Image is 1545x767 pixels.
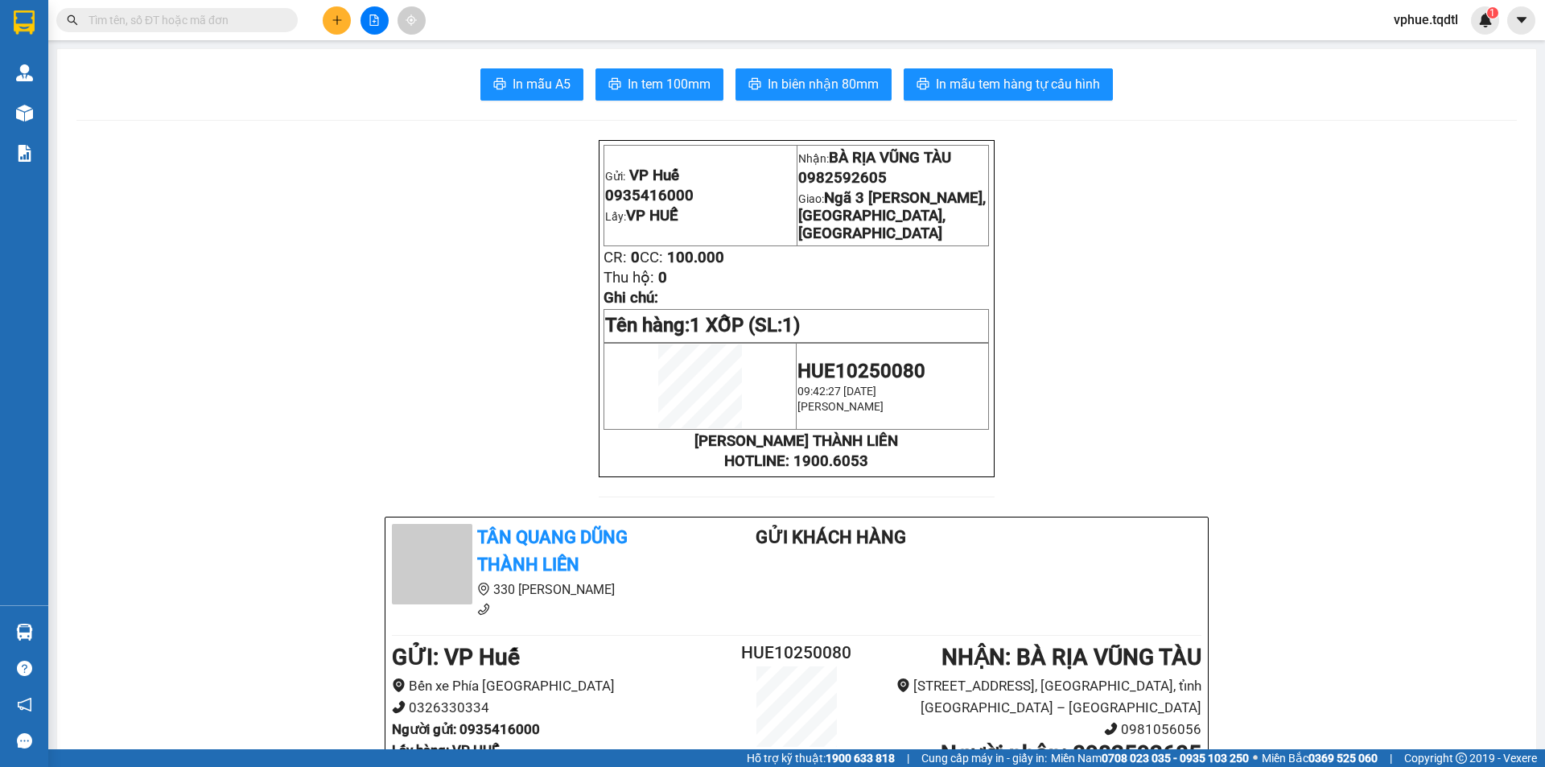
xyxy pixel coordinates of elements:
li: [STREET_ADDRESS], [GEOGRAPHIC_DATA], tỉnh [GEOGRAPHIC_DATA] – [GEOGRAPHIC_DATA] [864,675,1201,718]
span: 0982592605 [798,169,887,187]
strong: 1900 633 818 [826,752,895,765]
span: Lấy: [6,86,83,101]
span: phone [477,603,490,616]
span: [PERSON_NAME] [797,400,884,413]
span: 100.000 [667,249,724,266]
span: 1 [1489,7,1495,19]
span: Ngã 3 [PERSON_NAME], [GEOGRAPHIC_DATA], [GEOGRAPHIC_DATA] [798,189,986,242]
span: environment [392,678,406,692]
span: vphue.tqdtl [1381,10,1471,30]
span: printer [917,77,929,93]
span: printer [748,77,761,93]
span: In biên nhận 80mm [768,74,879,94]
span: In mẫu tem hàng tự cấu hình [936,74,1100,94]
span: | [1390,749,1392,767]
li: 0326330334 [392,697,729,719]
li: 0981056056 [864,719,1201,740]
span: phone [392,700,406,714]
img: icon-new-feature [1478,13,1493,27]
span: CC: [640,249,663,266]
span: In tem 100mm [628,74,711,94]
span: BÀ RỊA VŨNG TÀU [829,149,951,167]
span: CR: [604,249,627,266]
span: Lấy: [605,210,678,223]
button: printerIn biên nhận 80mm [735,68,892,101]
span: Giao: [97,68,245,137]
strong: [PERSON_NAME] THÀNH LIÊN [694,432,898,450]
b: Người gửi : 0935416000 [392,721,540,737]
span: 0935416000 [605,187,694,204]
li: 330 [PERSON_NAME] [392,579,691,600]
b: GỬI : VP Huế [392,644,520,670]
span: Miền Bắc [1262,749,1378,767]
span: Tên hàng: [605,314,800,336]
img: logo-vxr [14,10,35,35]
p: Gửi: [605,167,795,184]
span: 09:42:27 [DATE] [797,385,876,398]
b: NHẬN : BÀ RỊA VŨNG TÀU [941,644,1201,670]
span: Ghi chú: [604,289,658,307]
span: phone [1104,722,1118,736]
span: ⚪️ [1253,755,1258,761]
span: file-add [369,14,380,26]
span: printer [493,77,506,93]
span: In mẫu A5 [513,74,571,94]
span: Hỗ trợ kỹ thuật: [747,749,895,767]
span: environment [477,583,490,596]
img: warehouse-icon [16,105,33,122]
button: file-add [360,6,389,35]
span: VP Huế [34,44,84,62]
span: printer [608,77,621,93]
button: printerIn mẫu tem hàng tự cấu hình [904,68,1113,101]
p: Gửi: [6,44,95,62]
li: Bến xe Phía [GEOGRAPHIC_DATA] [392,675,729,697]
span: 0 [658,269,667,287]
img: warehouse-icon [16,624,33,641]
img: warehouse-icon [16,64,33,81]
span: notification [17,697,32,712]
span: Cung cấp máy in - giấy in: [921,749,1047,767]
span: VP HUẾ [31,85,83,102]
span: BÀ RỊA VŨNG TÀU [97,9,223,44]
sup: 1 [1487,7,1498,19]
button: caret-down [1507,6,1535,35]
span: 1) [782,314,800,336]
span: VP Huế [629,167,679,184]
span: HUE10250080 [797,360,925,382]
p: Nhận: [97,9,245,44]
b: Lấy hàng : VP HUẾ [392,742,500,758]
span: question-circle [17,661,32,676]
span: 0982592605 [97,47,186,64]
span: aim [406,14,417,26]
input: Tìm tên, số ĐT hoặc mã đơn [89,11,278,29]
span: plus [332,14,343,26]
span: | [907,749,909,767]
span: VP HUẾ [626,207,678,225]
img: solution-icon [16,145,33,162]
strong: HOTLINE: 1900.6053 [724,452,868,470]
span: message [17,733,32,748]
button: plus [323,6,351,35]
button: printerIn mẫu A5 [480,68,583,101]
strong: 0708 023 035 - 0935 103 250 [1102,752,1249,765]
span: caret-down [1514,13,1529,27]
span: environment [896,678,910,692]
span: 0 [631,249,640,266]
button: aim [398,6,426,35]
span: Ngã 3 [PERSON_NAME], [GEOGRAPHIC_DATA], [GEOGRAPHIC_DATA] [97,67,245,138]
strong: 0369 525 060 [1308,752,1378,765]
p: Nhận: [798,149,988,167]
b: Người nhận : 0982592605 [941,740,1201,767]
span: Giao: [798,192,986,241]
button: printerIn tem 100mm [595,68,723,101]
span: search [67,14,78,26]
span: Miền Nam [1051,749,1249,767]
span: 0935416000 [6,64,95,82]
b: Tân Quang Dũng Thành Liên [477,527,628,575]
h2: HUE10250080 [729,640,864,666]
span: 1 XỐP (SL: [690,314,800,336]
b: Gửi khách hàng [756,527,906,547]
span: Thu hộ: [604,269,654,287]
span: copyright [1456,753,1467,764]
